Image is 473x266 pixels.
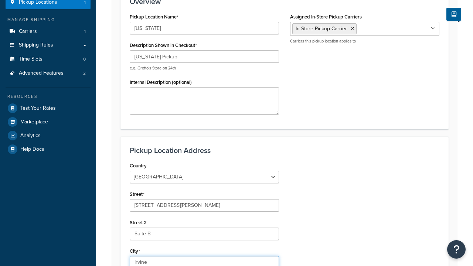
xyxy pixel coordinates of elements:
span: Analytics [20,133,41,139]
label: City [130,248,140,254]
a: Shipping Rules [6,38,91,52]
label: Street [130,191,144,197]
a: Marketplace [6,115,91,129]
a: Carriers1 [6,25,91,38]
label: Internal Description (optional) [130,79,192,85]
span: 0 [83,56,86,62]
span: Shipping Rules [19,42,53,48]
span: In Store Pickup Carrier [296,25,347,33]
span: 1 [84,28,86,35]
label: Assigned In-Store Pickup Carriers [290,14,362,20]
label: Country [130,163,147,168]
span: Carriers [19,28,37,35]
p: Carriers this pickup location applies to [290,38,439,44]
span: Help Docs [20,146,44,153]
label: Pickup Location Name [130,14,178,20]
p: e.g. Grotto's Store on 24th [130,65,279,71]
div: Resources [6,93,91,100]
button: Show Help Docs [446,8,461,21]
span: Marketplace [20,119,48,125]
span: Test Your Rates [20,105,56,112]
span: 2 [83,70,86,76]
span: Time Slots [19,56,42,62]
li: Advanced Features [6,66,91,80]
label: Description Shown in Checkout [130,42,197,48]
a: Test Your Rates [6,102,91,115]
label: Street 2 [130,220,147,225]
button: Open Resource Center [447,240,466,259]
li: Time Slots [6,52,91,66]
span: Advanced Features [19,70,64,76]
a: Advanced Features2 [6,66,91,80]
h3: Pickup Location Address [130,146,439,154]
li: Carriers [6,25,91,38]
a: Help Docs [6,143,91,156]
div: Manage Shipping [6,17,91,23]
a: Analytics [6,129,91,142]
a: Time Slots0 [6,52,91,66]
